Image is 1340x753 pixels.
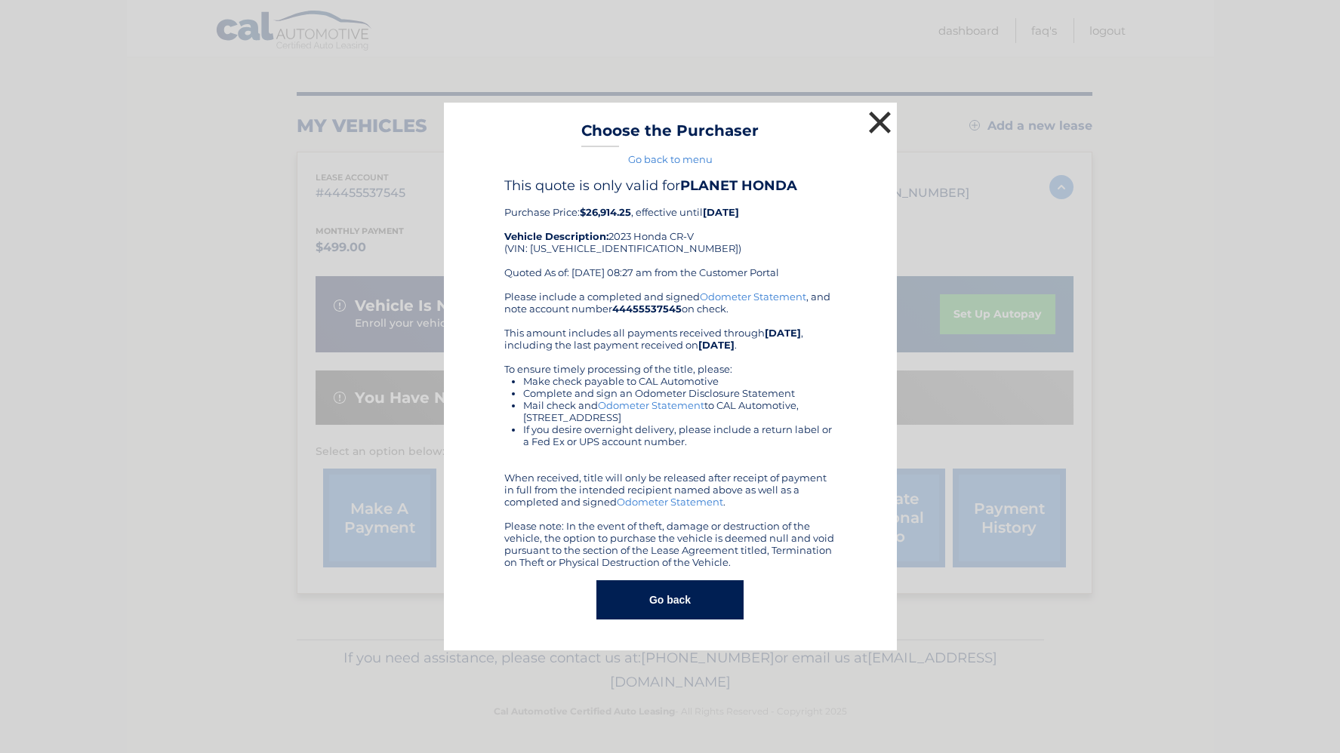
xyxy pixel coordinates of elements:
[523,423,836,447] li: If you desire overnight delivery, please include a return label or a Fed Ex or UPS account number.
[865,107,895,137] button: ×
[628,153,713,165] a: Go back to menu
[765,327,801,339] b: [DATE]
[523,375,836,387] li: Make check payable to CAL Automotive
[504,290,836,568] div: Please include a completed and signed , and note account number on check. This amount includes al...
[698,339,735,351] b: [DATE]
[617,496,723,508] a: Odometer Statement
[504,230,608,242] strong: Vehicle Description:
[700,290,806,303] a: Odometer Statement
[504,177,836,194] h4: This quote is only valid for
[703,206,739,218] b: [DATE]
[504,177,836,290] div: Purchase Price: , effective until 2023 Honda CR-V (VIN: [US_VEHICLE_IDENTIFICATION_NUMBER]) Quote...
[612,303,682,315] b: 44455537545
[523,399,836,423] li: Mail check and to CAL Automotive, [STREET_ADDRESS]
[580,206,631,218] b: $26,914.25
[523,387,836,399] li: Complete and sign an Odometer Disclosure Statement
[581,121,759,148] h3: Choose the Purchaser
[598,399,704,411] a: Odometer Statement
[596,580,744,619] button: Go back
[680,177,797,194] b: PLANET HONDA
